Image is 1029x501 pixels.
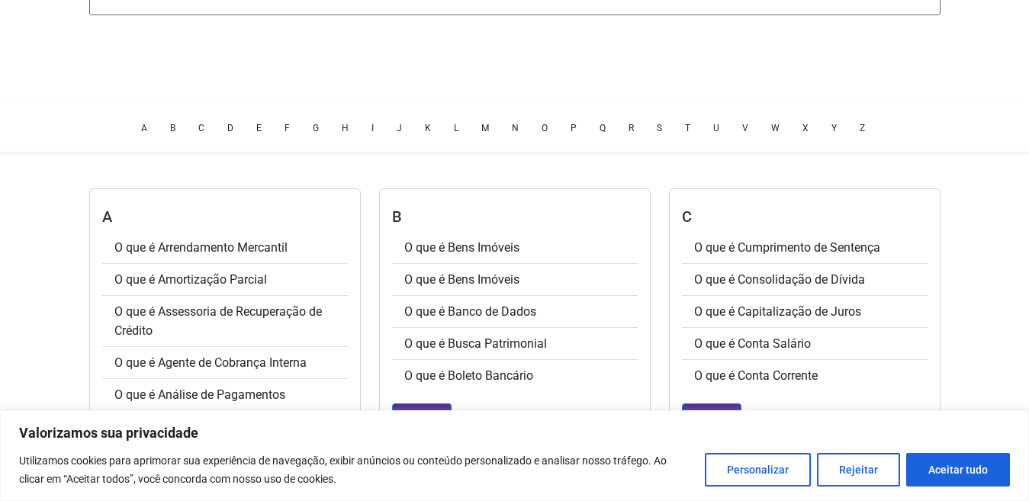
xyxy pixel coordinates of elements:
a: O que é Banco de Dados [404,304,536,319]
a: Ver todos [392,403,452,427]
a: D [227,123,233,133]
a: O que é Cumprimento de Sentença [694,240,880,255]
a: W [771,123,780,133]
h5: A [102,207,348,226]
a: C [198,123,204,133]
a: E [256,123,262,133]
a: J [397,123,402,133]
a: O que é Bens Imóveis [404,272,519,287]
a: O que é Boleto Bancário [404,368,533,383]
a: O que é Conta Corrente [694,368,818,383]
a: O que é Análise de Pagamentos [114,387,285,402]
p: Valorizamos sua privacidade [19,424,1010,442]
a: Y [831,123,837,133]
a: O que é Capitalização de Juros [694,304,861,319]
a: Q [600,123,606,133]
a: S [657,123,662,133]
a: O que é Consolidação de Dívida [694,272,865,287]
a: R [629,123,634,133]
a: Ver todos [682,403,741,427]
a: O [542,123,548,133]
a: O que é Agente de Cobrança Interna [114,355,307,370]
a: L [454,123,458,133]
a: M [481,123,489,133]
button: Personalizar [705,453,811,487]
a: H [342,123,349,133]
a: P [571,123,577,133]
h5: C [682,207,928,226]
a: G [313,123,319,133]
a: O que é Bens Imóveis [404,240,519,255]
a: O que é Conta Salário [694,336,811,351]
button: Aceitar tudo [906,453,1010,487]
a: N [512,123,519,133]
a: O que é Busca Patrimonial [404,336,547,351]
a: T [685,123,690,133]
a: V [742,123,748,133]
a: Z [860,123,865,133]
a: F [285,123,290,133]
a: O que é Amortização Parcial [114,272,267,287]
button: Rejeitar [817,453,900,487]
a: B [170,123,175,133]
a: O que é Arrendamento Mercantil [114,240,288,255]
a: K [425,123,431,133]
a: I [371,123,374,133]
a: A [141,123,147,133]
p: Utilizamos cookies para aprimorar sua experiência de navegação, exibir anúncios ou conteúdo perso... [19,451,693,488]
a: X [802,123,809,133]
h5: B [392,207,638,226]
a: O que é Assessoria de Recuperação de Crédito [114,304,322,338]
a: U [713,123,719,133]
